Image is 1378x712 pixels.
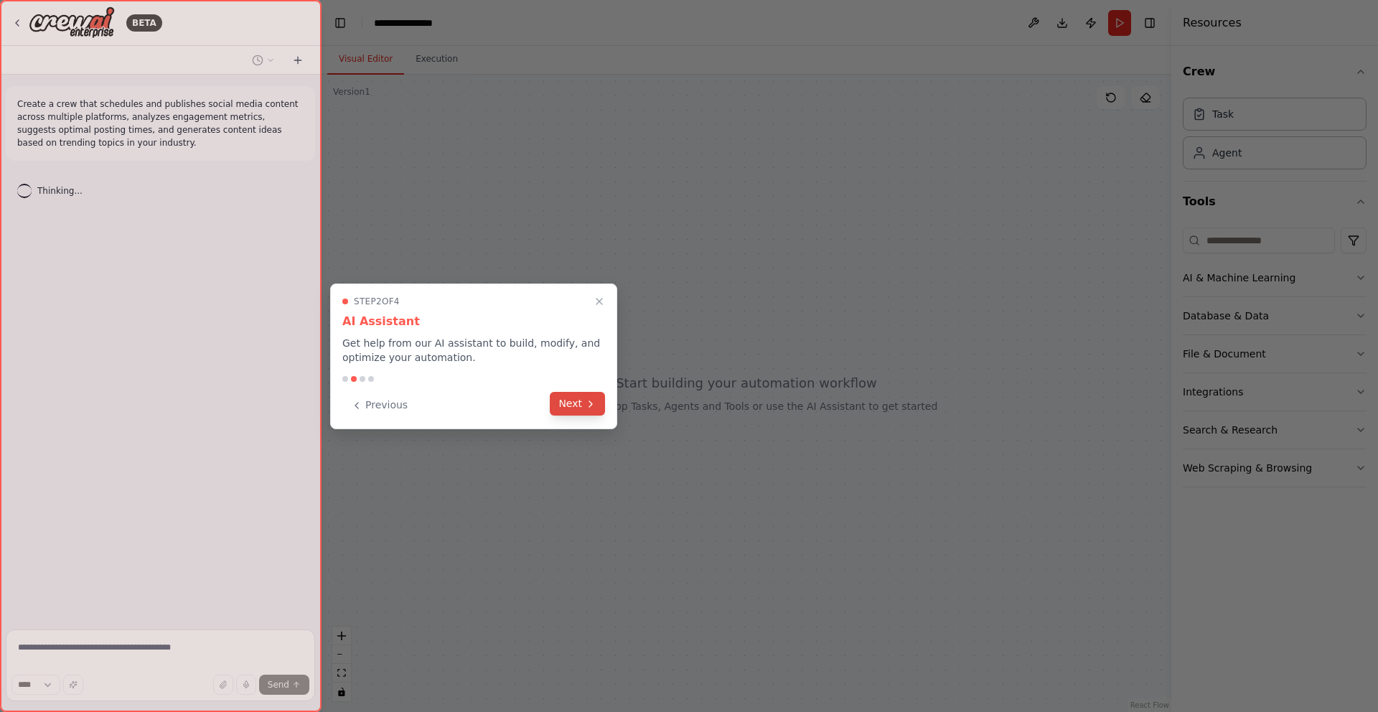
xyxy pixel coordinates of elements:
button: Close walkthrough [591,293,608,310]
h3: AI Assistant [342,313,605,330]
p: Get help from our AI assistant to build, modify, and optimize your automation. [342,336,605,365]
button: Next [550,392,605,416]
button: Hide left sidebar [330,13,350,33]
button: Previous [342,393,416,417]
span: Step 2 of 4 [354,296,400,307]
